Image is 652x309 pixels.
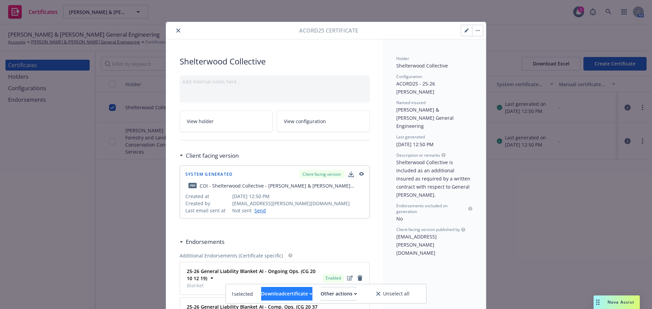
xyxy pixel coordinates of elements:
div: Client facing version [299,170,344,178]
button: Nova Assist [594,295,640,309]
span: Acord25 certificate [299,26,358,35]
span: Shelterwood Collective [180,56,370,67]
span: [EMAIL_ADDRESS][PERSON_NAME][DOMAIN_NAME] [396,233,437,256]
div: Drag to move [594,295,602,309]
span: Client-facing version published by [396,227,460,232]
span: Add internal notes here... [182,78,241,85]
span: Last email sent at [185,207,230,214]
div: Endorsements [180,237,224,246]
span: Shelterwood Collective is included as an additional insured as required by a written contract wit... [396,159,472,198]
a: View configuration [277,111,370,132]
span: System Generated [185,172,233,176]
button: Downloadcertificate [261,287,312,301]
span: Not sent [232,207,252,214]
a: Send [252,207,266,214]
button: Other actions [321,287,357,301]
h3: Client facing version [186,151,239,160]
span: View configuration [284,118,326,125]
span: pdf [188,183,197,188]
span: Named insured [396,100,425,105]
span: Created by [185,200,230,207]
span: Holder [396,56,409,61]
strong: 25-26 General Liability Blanket AI - Ongoing Ops. (CG 20 10 12 19) [187,268,315,282]
span: Shelterwood Collective [396,62,448,69]
div: Download certificate [261,287,312,300]
span: Description or remarks [396,152,440,158]
span: Unselect all [383,291,410,296]
span: Blanket [187,282,320,289]
span: Created at [185,193,230,200]
span: View holder [187,118,214,125]
span: Enabled [326,275,341,281]
span: Last generated [396,134,425,140]
span: Additional Endorsements (Certificate specific) [180,252,283,259]
a: View holder [180,111,273,132]
span: [DATE] 12:50 PM [396,141,434,148]
span: Configuration [396,74,422,79]
div: Client facing version [180,151,239,160]
span: ACORD25 - 25-26 [PERSON_NAME] [396,80,436,95]
div: Other actions [321,287,357,300]
div: COI - Shelterwood Collective - [PERSON_NAME] & [PERSON_NAME] General Engineering - fillable.pdf [200,182,364,189]
a: remove [356,274,364,282]
span: Nova Assist [608,299,634,305]
a: edit [346,274,354,282]
span: [DATE] 12:50 PM [232,193,364,200]
span: No [396,215,403,222]
button: close [174,26,182,35]
span: Endorsements excluded on generation [396,203,467,214]
span: 1 selected [231,290,253,297]
span: [EMAIL_ADDRESS][PERSON_NAME][DOMAIN_NAME] [232,200,364,207]
button: Unselect all [365,287,421,301]
span: [PERSON_NAME] & [PERSON_NAME] General Engineering [396,107,455,129]
h3: Endorsements [186,237,224,246]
